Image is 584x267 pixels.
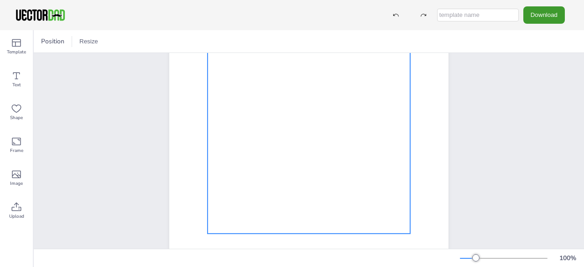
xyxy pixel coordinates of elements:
[557,254,579,262] div: 100 %
[7,48,26,56] span: Template
[523,6,565,23] button: Download
[9,213,24,220] span: Upload
[10,114,23,121] span: Shape
[76,34,102,49] button: Resize
[437,9,519,21] input: template name
[12,81,21,89] span: Text
[10,180,23,187] span: Image
[10,147,23,154] span: Frame
[15,8,66,22] img: VectorDad-1.png
[39,37,66,46] span: Position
